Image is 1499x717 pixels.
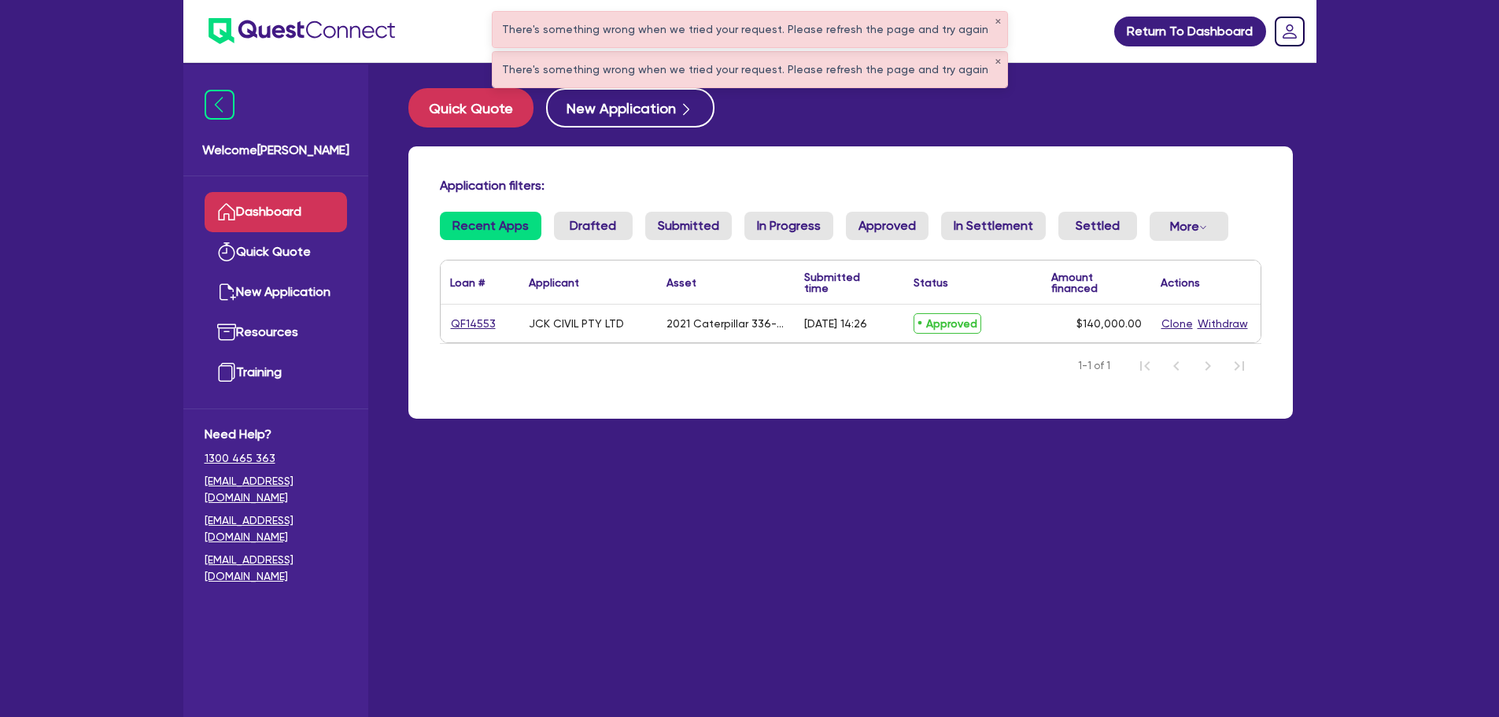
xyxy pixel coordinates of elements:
[1078,358,1110,374] span: 1-1 of 1
[1058,212,1137,240] a: Settled
[440,212,541,240] a: Recent Apps
[205,425,347,444] span: Need Help?
[666,317,785,330] div: 2021 Caterpillar 336-07GC Excavator
[408,88,546,128] a: Quick Quote
[209,18,395,44] img: quest-connect-logo-blue
[205,312,347,353] a: Resources
[666,277,696,288] div: Asset
[205,552,347,585] a: [EMAIL_ADDRESS][DOMAIN_NAME]
[1192,350,1224,382] button: Next Page
[914,277,948,288] div: Status
[205,232,347,272] a: Quick Quote
[1224,350,1255,382] button: Last Page
[217,283,236,301] img: new-application
[941,212,1046,240] a: In Settlement
[1161,277,1200,288] div: Actions
[450,277,485,288] div: Loan #
[1051,272,1142,294] div: Amount financed
[205,353,347,393] a: Training
[804,317,867,330] div: [DATE] 14:26
[217,323,236,342] img: resources
[493,12,1007,47] div: There's something wrong when we tried your request. Please refresh the page and try again
[205,272,347,312] a: New Application
[1114,17,1266,46] a: Return To Dashboard
[1197,315,1249,333] button: Withdraw
[1161,315,1194,333] button: Clone
[529,317,624,330] div: JCK CIVIL PTY LTD
[450,315,497,333] a: QF14553
[1161,350,1192,382] button: Previous Page
[205,452,275,464] tcxspan: Call 1300 465 363 via 3CX
[205,473,347,506] a: [EMAIL_ADDRESS][DOMAIN_NAME]
[1150,212,1228,241] button: Dropdown toggle
[493,52,1007,87] div: There's something wrong when we tried your request. Please refresh the page and try again
[1269,11,1310,52] a: Dropdown toggle
[804,272,881,294] div: Submitted time
[546,88,714,128] button: New Application
[202,141,349,160] span: Welcome [PERSON_NAME]
[217,242,236,261] img: quick-quote
[744,212,833,240] a: In Progress
[205,192,347,232] a: Dashboard
[205,90,234,120] img: icon-menu-close
[529,277,579,288] div: Applicant
[995,58,1001,66] button: ✕
[914,313,981,334] span: Approved
[205,512,347,545] a: [EMAIL_ADDRESS][DOMAIN_NAME]
[846,212,929,240] a: Approved
[1076,317,1142,330] span: $140,000.00
[440,178,1261,193] h4: Application filters:
[217,363,236,382] img: training
[1129,350,1161,382] button: First Page
[645,212,732,240] a: Submitted
[408,88,534,128] button: Quick Quote
[554,212,633,240] a: Drafted
[995,18,1001,26] button: ✕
